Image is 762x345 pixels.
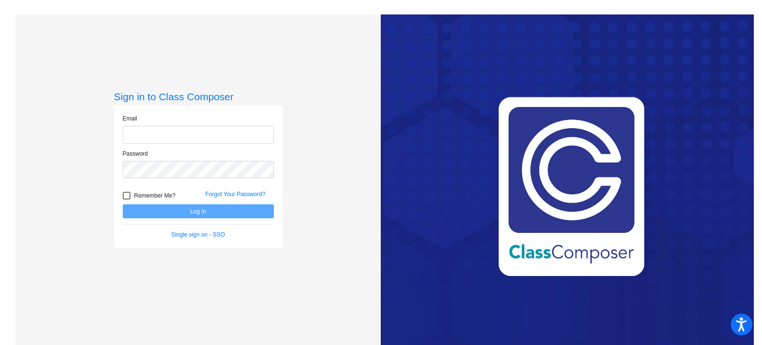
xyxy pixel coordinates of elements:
[134,190,176,201] span: Remember Me?
[114,91,283,103] h3: Sign in to Class Composer
[171,231,225,238] a: Single sign on - SSO
[123,114,137,123] label: Email
[123,149,148,158] label: Password
[206,191,266,198] a: Forgot Your Password?
[123,204,274,218] button: Log In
